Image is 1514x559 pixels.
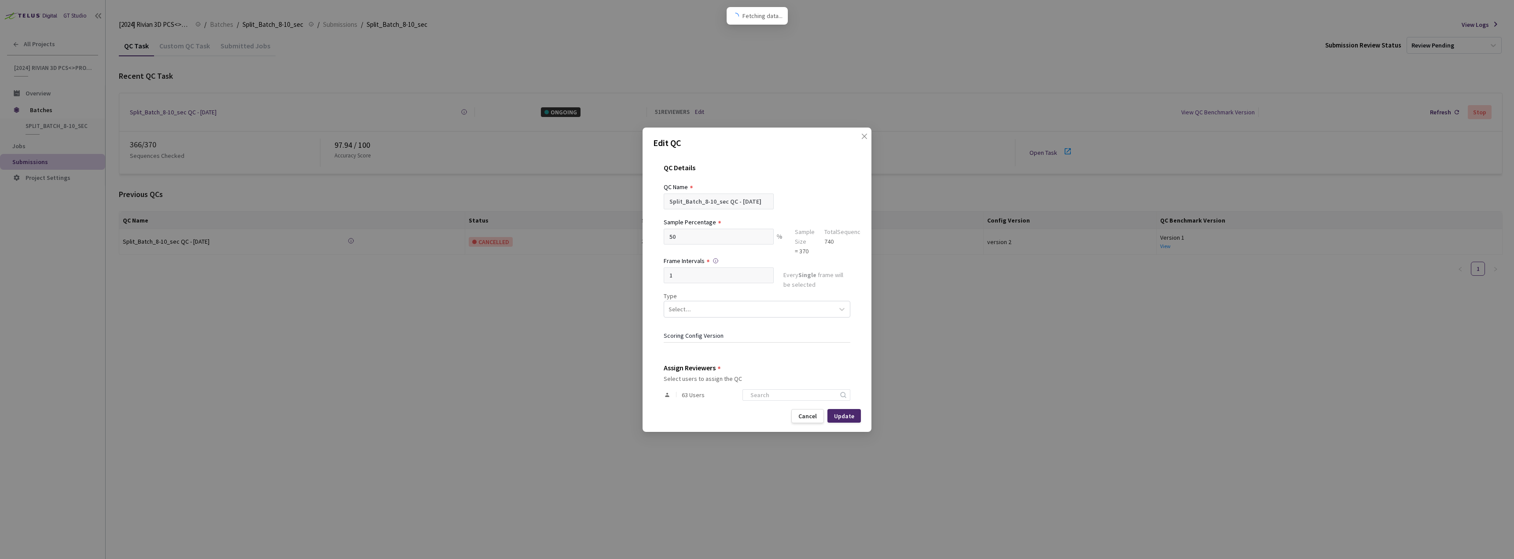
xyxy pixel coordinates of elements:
div: Assign Reviewers [664,364,716,372]
div: Type [664,291,850,301]
div: = 370 [795,246,815,256]
div: QC Name [664,182,688,192]
div: Select users to assign the QC [664,375,850,382]
input: Enter frame interval [664,267,774,283]
div: Select... [669,304,691,314]
strong: Single [798,271,816,279]
span: Fetching data... [742,11,783,21]
div: QC Details [664,164,850,182]
div: Sample Size [795,227,815,246]
p: Edit QC [653,136,861,150]
button: Close [852,133,866,147]
span: close [861,133,868,157]
div: Total Sequences [824,227,867,237]
div: Update [834,412,854,419]
div: Every frame will be selected [783,270,850,291]
span: loading [731,12,739,20]
span: Scoring Config Version [664,332,724,340]
div: 740 [824,237,867,246]
div: % [774,229,785,256]
input: e.g. 10 [664,229,774,245]
div: Cancel [798,413,817,420]
span: 63 Users [682,391,705,398]
div: Sample Percentage [664,217,716,227]
div: Frame Intervals [664,256,705,266]
input: Search [745,390,839,400]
